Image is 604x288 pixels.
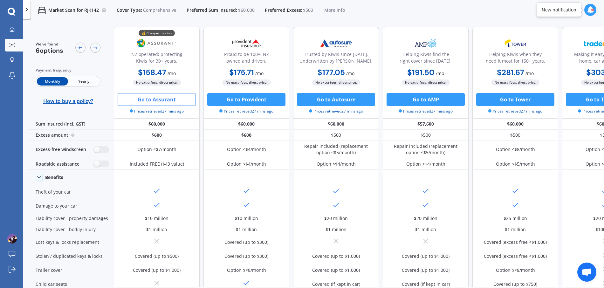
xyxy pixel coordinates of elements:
div: $1 million [505,226,526,233]
div: $20 million [324,215,348,222]
div: $60,000 [203,119,289,130]
div: Theft of your car [28,185,114,199]
div: Covered (excess free <$1,000) [484,239,547,245]
div: Option <$7/month [137,146,176,153]
span: 6 options [36,46,63,55]
div: $600 [114,130,200,141]
div: Trailer cover [28,263,114,277]
div: Covered (up to $300) [224,239,268,245]
span: $60,000 [238,7,255,13]
img: AMP.webp [405,35,447,51]
span: Preferred Excess: [265,7,302,13]
span: Preferred Sum Insured: [187,7,237,13]
img: Tower.webp [494,35,536,51]
div: Excess amount [28,130,114,141]
div: Damage to your car [28,199,114,213]
div: Option $<8/month [496,267,535,273]
div: Option <$4/month [227,146,266,153]
div: Included FREE ($43 value) [130,161,184,167]
div: $20 million [414,215,437,222]
span: Prices retrieved 27 mins ago [219,108,273,114]
div: Stolen / duplicated keys & locks [28,249,114,263]
div: Option <$4/month [227,161,266,167]
div: Option <$4/month [406,161,445,167]
span: / mo [168,70,176,76]
span: / mo [525,70,534,76]
button: Go to Assurant [118,93,196,106]
span: Comprehensive [143,7,176,13]
div: Sum insured (incl. GST) [28,119,114,130]
div: Proud to be 100% NZ owned and driven. [209,51,284,67]
div: Covered (up to $1,000) [312,253,360,259]
div: $1 million [236,226,257,233]
span: No extra fees, direct price. [133,79,181,86]
div: Trusted by Kiwis since [DATE]. Underwritten by [PERSON_NAME]. [299,51,374,67]
span: No extra fees, direct price. [402,79,450,86]
b: $175.71 [229,67,254,77]
div: Covered (up to $1,000) [402,253,450,259]
div: Liability cover - bodily injury [28,224,114,235]
div: Repair included (replacement option <$5/month) [298,143,374,156]
div: Payment frequency [36,67,100,73]
div: NZ operated; protecting Kiwis for 30+ years. [119,51,194,67]
span: / mo [255,70,264,76]
div: Covered (up to $750) [493,281,537,287]
div: $10 million [145,215,168,222]
span: / mo [346,70,354,76]
div: Liability cover - property damages [28,213,114,224]
div: Option $<8/month [227,267,266,273]
div: Helping Kiwis when they need it most for 150+ years. [478,51,553,67]
div: Covered (up to $500) [135,253,179,259]
div: $25 million [504,215,527,222]
button: Go to Tower [476,93,554,106]
div: Covered (up to $1,000) [312,267,360,273]
span: Prices retrieved 27 mins ago [399,108,453,114]
div: New notification [542,7,576,13]
div: $60,000 [472,119,558,130]
div: Covered (up to $1,000) [402,267,450,273]
img: Assurant.png [136,35,178,51]
span: We've found [36,41,63,47]
div: Covered (up to $300) [224,253,268,259]
span: / mo [436,70,444,76]
img: Autosure.webp [315,35,357,51]
div: 💰 Cheapest option [139,30,175,36]
b: $158.47 [138,67,166,77]
span: Prices retrieved 27 mins ago [309,108,363,114]
img: ACg8ocKlEjKWzLG7J7g6xLupt9Q1r4hPZDOhajCIzB2c3Ww39JA=s96-c [7,234,17,243]
div: Open chat [577,263,596,282]
b: $281.67 [497,67,524,77]
div: Covered (if kept in car) [402,281,450,287]
img: Provident.png [225,35,267,51]
span: No extra fees, direct price. [491,79,539,86]
div: Covered (if kept in car) [312,281,360,287]
div: Repair included (replacement option <$5/month) [388,143,464,156]
span: How to buy a policy? [43,98,93,104]
div: Option <$4/month [317,161,356,167]
div: $1 million [146,226,167,233]
div: Benefits [45,175,63,180]
div: Excess-free windscreen [28,141,114,158]
div: Covered (excess free <$1,000) [484,253,547,259]
div: Option <$5/month [496,161,535,167]
span: $500 [303,7,313,13]
div: Covered (up to $1,000) [133,267,181,273]
b: $177.05 [318,67,345,77]
div: Roadside assistance [28,158,114,170]
span: Yearly [68,77,99,86]
button: Go to Autosure [297,93,375,106]
span: Prices retrieved 27 mins ago [130,108,184,114]
div: $57,600 [383,119,469,130]
div: $1 million [415,226,436,233]
div: $500 [293,130,379,141]
span: No extra fees, direct price. [223,79,271,86]
div: $10 million [235,215,258,222]
div: $1 million [326,226,347,233]
div: $60,000 [114,119,200,130]
span: Cover Type: [117,7,142,13]
div: $500 [383,130,469,141]
div: Lost keys & locks replacement [28,235,114,249]
span: Monthly [37,77,68,86]
div: Helping Kiwis find the right cover since [DATE]. [388,51,463,67]
button: Go to Provident [207,93,285,106]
